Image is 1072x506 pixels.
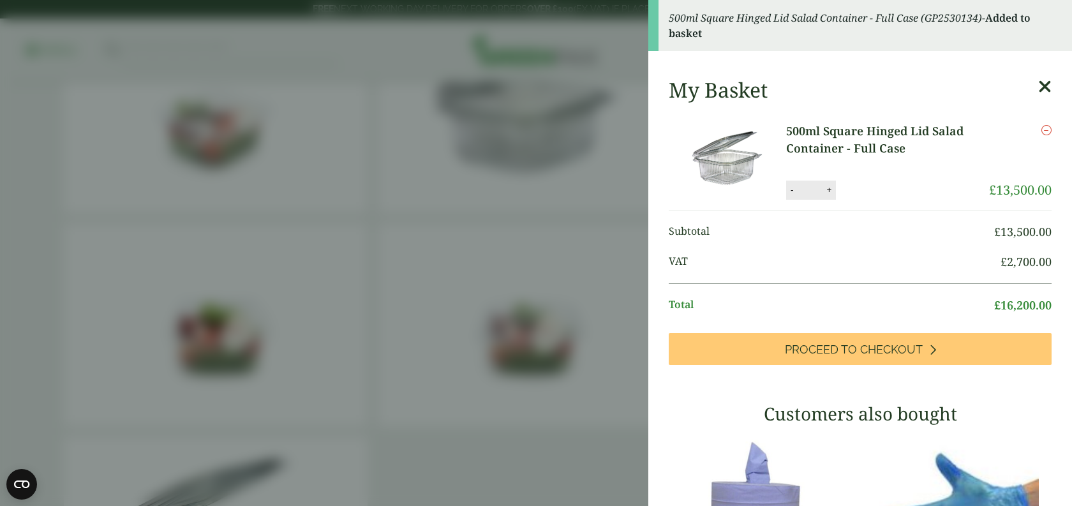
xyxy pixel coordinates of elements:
h3: Customers also bought [669,403,1052,425]
span: VAT [669,253,1001,271]
bdi: 13,500.00 [989,181,1052,198]
bdi: 16,200.00 [994,297,1052,313]
span: £ [994,297,1001,313]
a: 500ml Square Hinged Lid Salad Container - Full Case [786,123,989,157]
button: Open CMP widget [6,469,37,500]
button: + [823,184,835,195]
a: Remove this item [1041,123,1052,138]
img: 500ml Square Hinged Lid Salad Container-Full Case of-0 [671,123,786,199]
span: Total [669,297,994,314]
em: 500ml Square Hinged Lid Salad Container - Full Case (GP2530134) [669,11,982,25]
button: - [787,184,797,195]
span: £ [994,224,1001,239]
a: Proceed to Checkout [669,333,1052,365]
h2: My Basket [669,78,768,102]
bdi: 2,700.00 [1001,254,1052,269]
bdi: 13,500.00 [994,224,1052,239]
span: £ [989,181,996,198]
span: Proceed to Checkout [785,343,923,357]
span: £ [1001,254,1007,269]
span: Subtotal [669,223,994,241]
